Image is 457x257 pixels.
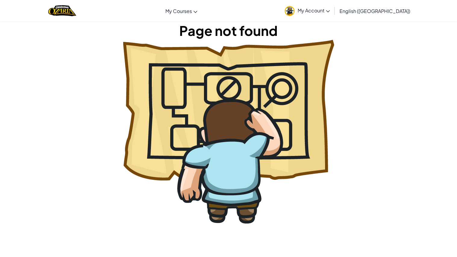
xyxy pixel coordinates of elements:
[48,5,76,17] img: Home
[298,7,330,14] span: My Account
[123,40,334,224] img: 404_2.png
[340,8,410,14] span: English ([GEOGRAPHIC_DATA])
[165,8,192,14] span: My Courses
[282,1,333,20] a: My Account
[285,6,295,16] img: avatar
[336,3,413,19] a: English ([GEOGRAPHIC_DATA])
[162,3,200,19] a: My Courses
[48,5,76,17] a: Ozaria by CodeCombat logo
